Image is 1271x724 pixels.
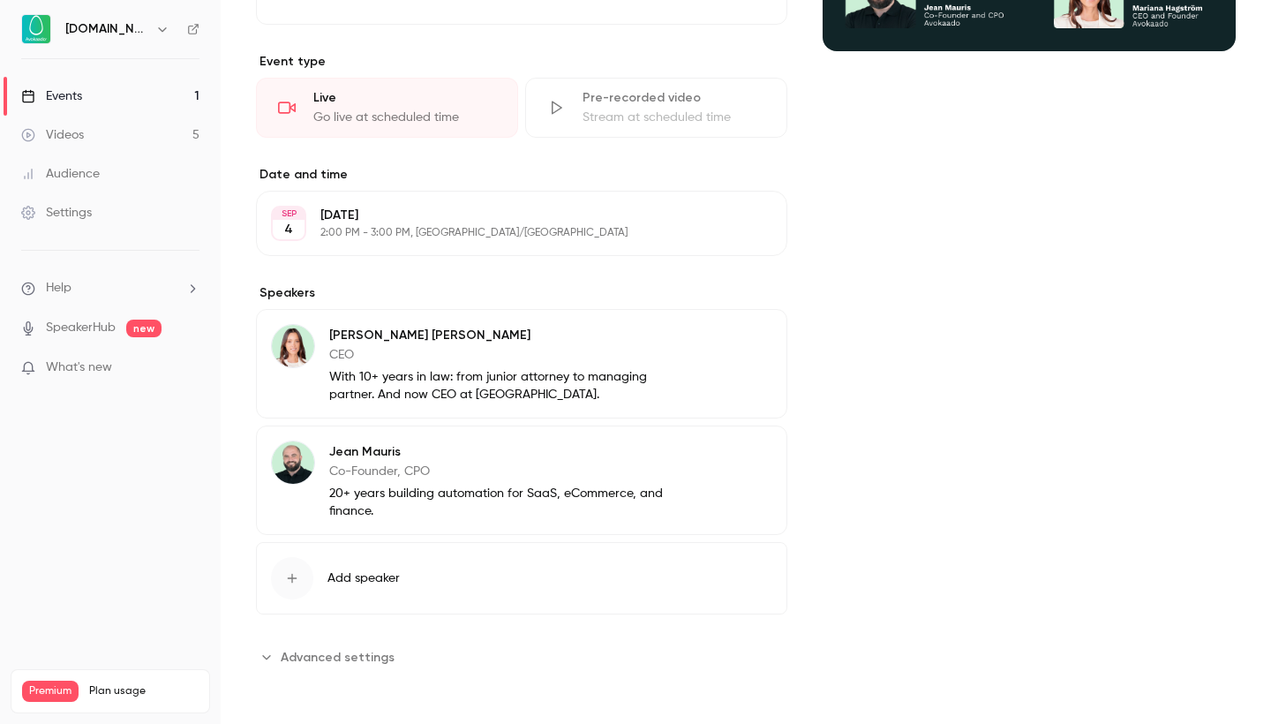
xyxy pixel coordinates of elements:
[313,89,496,107] div: Live
[256,166,787,184] label: Date and time
[320,226,694,240] p: 2:00 PM - 3:00 PM, [GEOGRAPHIC_DATA]/[GEOGRAPHIC_DATA]
[273,207,305,220] div: SEP
[313,109,496,126] div: Go live at scheduled time
[256,309,787,419] div: Mariana Hagström[PERSON_NAME] [PERSON_NAME]CEOWith 10+ years in law: from junior attorney to mana...
[21,126,84,144] div: Videos
[329,346,673,364] p: CEO
[21,87,82,105] div: Events
[22,681,79,702] span: Premium
[329,368,673,403] p: With 10+ years in law: from junior attorney to managing partner. And now CEO at [GEOGRAPHIC_DATA].
[46,279,71,298] span: Help
[329,463,673,480] p: Co-Founder, CPO
[256,426,787,535] div: Jean MaurisJean MaurisCo-Founder, CPO20+ years building automation for SaaS, eCommerce, and finance.
[281,648,395,667] span: Advanced settings
[22,15,50,43] img: Avokaado.io
[256,643,787,671] section: Advanced settings
[21,204,92,222] div: Settings
[65,20,148,38] h6: [DOMAIN_NAME]
[320,207,694,224] p: [DATE]
[256,78,518,138] div: LiveGo live at scheduled time
[284,221,293,238] p: 4
[46,319,116,337] a: SpeakerHub
[583,89,765,107] div: Pre-recorded video
[256,542,787,615] button: Add speaker
[256,643,405,671] button: Advanced settings
[329,485,673,520] p: 20+ years building automation for SaaS, eCommerce, and finance.
[272,441,314,484] img: Jean Mauris
[126,320,162,337] span: new
[327,569,400,587] span: Add speaker
[21,279,199,298] li: help-dropdown-opener
[21,165,100,183] div: Audience
[46,358,112,377] span: What's new
[89,684,199,698] span: Plan usage
[583,109,765,126] div: Stream at scheduled time
[525,78,787,138] div: Pre-recorded videoStream at scheduled time
[329,443,673,461] p: Jean Mauris
[256,284,787,302] label: Speakers
[256,53,787,71] p: Event type
[329,327,673,344] p: [PERSON_NAME] [PERSON_NAME]
[272,325,314,367] img: Mariana Hagström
